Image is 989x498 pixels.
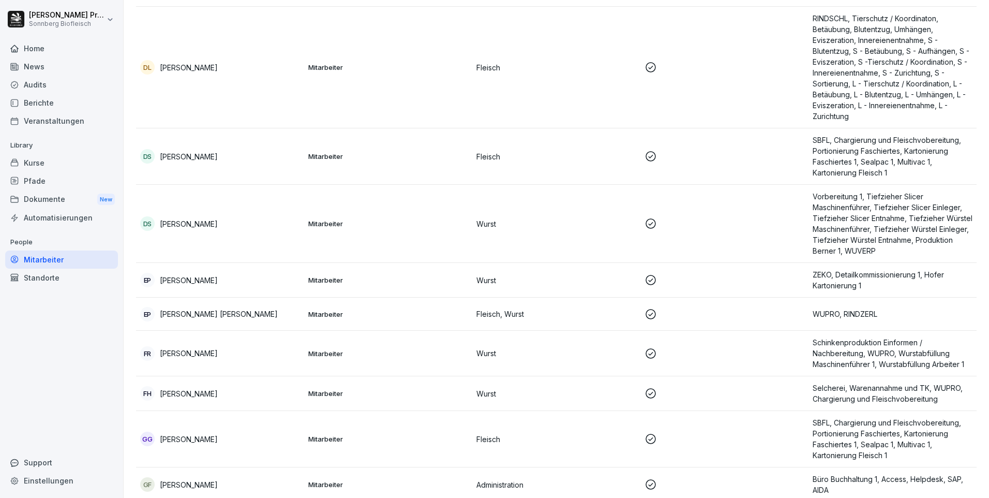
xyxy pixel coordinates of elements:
[813,337,972,370] p: Schinkenproduktion Einformen / Nachbereitung, WUPRO, Wurstabfüllung Maschinenführer 1, Wurstabfül...
[97,194,115,206] div: New
[5,234,118,251] p: People
[160,62,218,73] p: [PERSON_NAME]
[5,112,118,130] a: Veranstaltungen
[140,346,155,361] div: FR
[813,191,972,256] p: Vorbereitung 1, Tiefzieher Slicer Maschinenführer, Tiefzieher Slicer Einleger, Tiefzieher Slicer ...
[160,479,218,490] p: [PERSON_NAME]
[140,307,155,321] div: EP
[160,151,218,162] p: [PERSON_NAME]
[308,219,468,228] p: Mitarbeiter
[308,389,468,398] p: Mitarbeiter
[160,434,218,445] p: [PERSON_NAME]
[160,348,218,359] p: [PERSON_NAME]
[476,275,636,286] p: Wurst
[160,218,218,229] p: [PERSON_NAME]
[140,432,155,446] div: GG
[140,60,155,75] div: DL
[5,39,118,57] a: Home
[5,76,118,94] a: Audits
[813,135,972,178] p: SBFL, Chargierung und Fleischvobereitung, Portionierung Faschiertes, Kartonierung Faschiertes 1, ...
[308,349,468,358] p: Mitarbeiter
[5,269,118,287] a: Standorte
[476,479,636,490] p: Administration
[5,172,118,190] a: Pfade
[140,273,155,287] div: EP
[813,269,972,291] p: ZEKO, Detailkommissionierung 1, Hofer Kartonierung 1
[140,477,155,492] div: GF
[308,63,468,72] p: Mitarbeiter
[29,20,104,27] p: Sonnberg Biofleisch
[813,383,972,404] p: Selcherei, Warenannahme und TK, WUPRO, Chargierung und Fleischvobereitung
[5,94,118,112] a: Berichte
[476,309,636,319] p: Fleisch, Wurst
[308,434,468,444] p: Mitarbeiter
[5,137,118,154] p: Library
[29,11,104,20] p: [PERSON_NAME] Preßlauer
[476,218,636,229] p: Wurst
[5,453,118,472] div: Support
[813,309,972,319] p: WUPRO, RINDZERL
[5,209,118,227] a: Automatisierungen
[308,152,468,161] p: Mitarbeiter
[5,57,118,76] a: News
[308,310,468,319] p: Mitarbeiter
[5,154,118,172] a: Kurse
[476,62,636,73] p: Fleisch
[476,151,636,162] p: Fleisch
[160,309,278,319] p: [PERSON_NAME] [PERSON_NAME]
[813,13,972,122] p: RINDSCHL, Tierschutz / Koordinaton, Betäubung, Blutentzug, Umhängen, Eviszeration, Innereienentna...
[5,472,118,490] a: Einstellungen
[5,190,118,209] a: DokumenteNew
[308,480,468,489] p: Mitarbeiter
[476,434,636,445] p: Fleisch
[160,388,218,399] p: [PERSON_NAME]
[476,388,636,399] p: Wurst
[5,190,118,209] div: Dokumente
[5,251,118,269] a: Mitarbeiter
[140,386,155,401] div: FH
[140,216,155,231] div: DS
[813,417,972,461] p: SBFL, Chargierung und Fleischvobereitung, Portionierung Faschiertes, Kartonierung Faschiertes 1, ...
[308,275,468,285] p: Mitarbeiter
[813,474,972,495] p: Büro Buchhaltung 1, Access, Helpdesk, SAP, AIDA
[140,149,155,164] div: DS
[476,348,636,359] p: Wurst
[160,275,218,286] p: [PERSON_NAME]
